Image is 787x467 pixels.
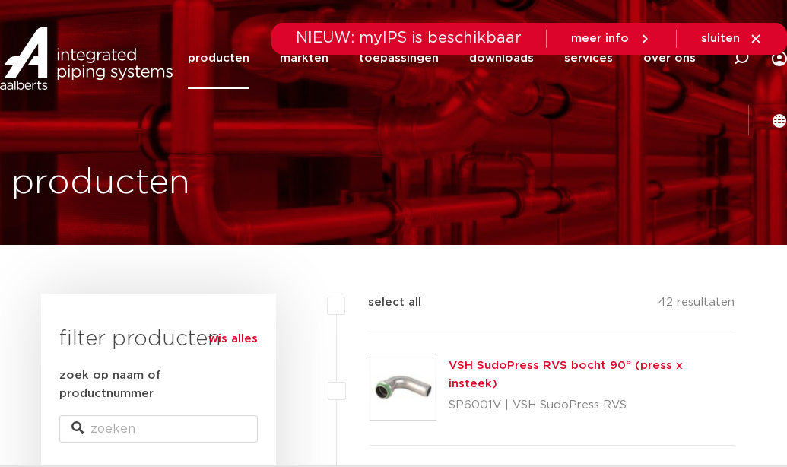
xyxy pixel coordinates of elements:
[571,33,629,44] span: meer info
[59,415,258,443] input: zoeken
[370,354,436,420] img: Thumbnail for VSH SudoPress RVS bocht 90° (press x insteek)
[449,393,735,418] p: SP6001V | VSH SudoPress RVS
[701,33,740,44] span: sluiten
[564,27,613,89] a: services
[701,32,763,46] a: sluiten
[280,27,328,89] a: markten
[208,330,258,348] a: wis alles
[469,27,534,89] a: downloads
[772,27,787,89] div: my IPS
[359,27,439,89] a: toepassingen
[296,30,522,46] span: NIEUW: myIPS is beschikbaar
[658,294,735,317] p: 42 resultaten
[571,32,652,46] a: meer info
[345,294,421,312] label: select all
[449,360,683,389] a: VSH SudoPress RVS bocht 90° (press x insteek)
[59,367,258,403] label: zoek op naam of productnummer
[11,159,190,208] h1: producten
[643,27,696,89] a: over ons
[59,324,258,354] h3: filter producten
[188,27,249,89] a: producten
[188,27,696,89] nav: Menu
